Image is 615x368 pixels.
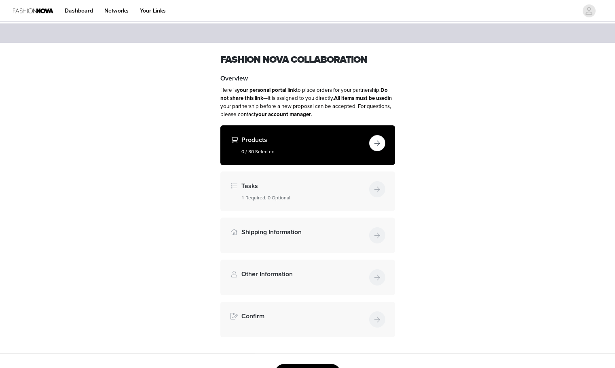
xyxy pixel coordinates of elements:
img: Fashion Nova Logo [13,2,53,20]
div: Products [220,125,395,165]
h4: Overview [220,74,395,83]
div: Confirm [220,302,395,337]
h5: 1 Required, 0 Optional [241,194,366,201]
div: Tasks [220,171,395,211]
div: avatar [585,4,593,17]
h4: Tasks [241,181,366,191]
strong: Do not share this link [220,87,388,102]
strong: your personal portal link [237,87,296,93]
div: Shipping Information [220,218,395,253]
div: Other Information [220,260,395,295]
h1: Fashion Nova Collaboration [220,53,395,67]
h4: Shipping Information [241,227,366,237]
a: Dashboard [60,2,98,20]
span: Here is to place orders for your partnership. —it is assigned to you directly. in your partnershi... [220,87,392,118]
a: Your Links [135,2,171,20]
h4: Confirm [241,311,366,321]
strong: your account manager [256,111,311,118]
a: Networks [99,2,133,20]
h5: 0 / 30 Selected [241,148,366,155]
h4: Other Information [241,269,366,279]
strong: All items must be used [334,95,388,102]
h4: Products [241,135,366,145]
